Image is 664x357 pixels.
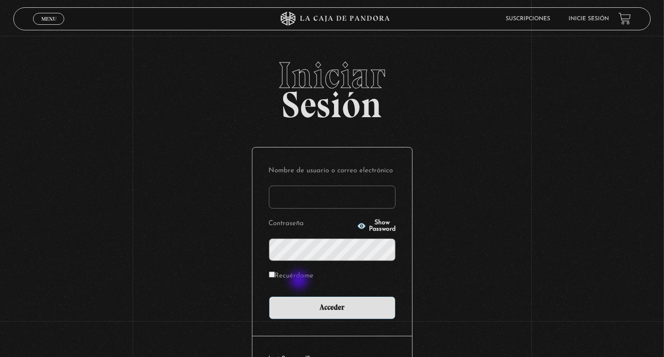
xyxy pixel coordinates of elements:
span: Show Password [369,220,396,232]
span: Iniciar [13,57,651,94]
span: Menu [41,16,56,22]
a: Suscripciones [506,16,551,22]
span: Cerrar [38,23,60,30]
input: Acceder [269,296,396,319]
label: Nombre de usuario o correo electrónico [269,164,396,178]
label: Contraseña [269,217,354,231]
a: View your shopping cart [619,12,631,25]
button: Show Password [357,220,396,232]
label: Recuérdame [269,269,314,283]
a: Inicie sesión [569,16,609,22]
input: Recuérdame [269,272,275,278]
h2: Sesión [13,57,651,116]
